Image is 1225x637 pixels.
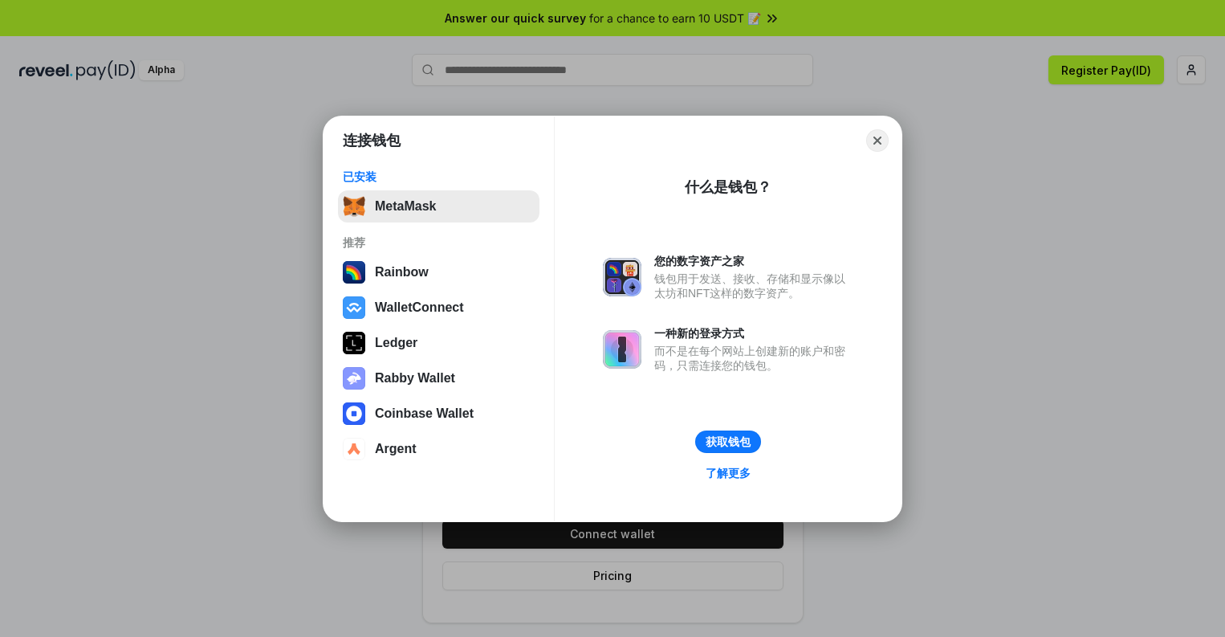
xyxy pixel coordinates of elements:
div: WalletConnect [375,300,464,315]
img: svg+xml,%3Csvg%20xmlns%3D%22http%3A%2F%2Fwww.w3.org%2F2000%2Fsvg%22%20fill%3D%22none%22%20viewBox... [343,367,365,390]
div: 推荐 [343,235,535,250]
div: 了解更多 [706,466,751,480]
div: 已安装 [343,169,535,184]
button: Close [866,129,889,152]
button: Coinbase Wallet [338,398,539,430]
div: 获取钱包 [706,435,751,449]
div: 而不是在每个网站上创建新的账户和密码，只需连接您的钱包。 [654,344,853,373]
img: svg+xml,%3Csvg%20xmlns%3D%22http%3A%2F%2Fwww.w3.org%2F2000%2Fsvg%22%20width%3D%2228%22%20height%3... [343,332,365,354]
div: Argent [375,442,417,456]
div: Rainbow [375,265,429,280]
img: svg+xml,%3Csvg%20width%3D%2228%22%20height%3D%2228%22%20viewBox%3D%220%200%2028%2028%22%20fill%3D... [343,402,365,425]
button: WalletConnect [338,292,539,324]
div: 您的数字资产之家 [654,254,853,268]
img: svg+xml,%3Csvg%20width%3D%2228%22%20height%3D%2228%22%20viewBox%3D%220%200%2028%2028%22%20fill%3D... [343,296,365,319]
button: MetaMask [338,190,539,223]
div: 钱包用于发送、接收、存储和显示像以太坊和NFT这样的数字资产。 [654,272,853,300]
button: Argent [338,433,539,465]
img: svg+xml,%3Csvg%20width%3D%2228%22%20height%3D%2228%22%20viewBox%3D%220%200%2028%2028%22%20fill%3D... [343,438,365,460]
div: Coinbase Wallet [375,406,474,421]
div: 一种新的登录方式 [654,326,853,341]
a: 了解更多 [696,463,760,484]
button: Ledger [338,327,539,359]
div: 什么是钱包？ [685,178,771,197]
button: 获取钱包 [695,431,761,453]
img: svg+xml,%3Csvg%20xmlns%3D%22http%3A%2F%2Fwww.w3.org%2F2000%2Fsvg%22%20fill%3D%22none%22%20viewBox... [603,258,641,296]
button: Rainbow [338,256,539,288]
div: MetaMask [375,199,436,214]
img: svg+xml,%3Csvg%20width%3D%22120%22%20height%3D%22120%22%20viewBox%3D%220%200%20120%20120%22%20fil... [343,261,365,284]
div: Rabby Wallet [375,371,455,386]
button: Rabby Wallet [338,362,539,394]
img: svg+xml,%3Csvg%20fill%3D%22none%22%20height%3D%2233%22%20viewBox%3D%220%200%2035%2033%22%20width%... [343,195,365,218]
h1: 连接钱包 [343,131,401,150]
div: Ledger [375,336,417,350]
img: svg+xml,%3Csvg%20xmlns%3D%22http%3A%2F%2Fwww.w3.org%2F2000%2Fsvg%22%20fill%3D%22none%22%20viewBox... [603,330,641,369]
